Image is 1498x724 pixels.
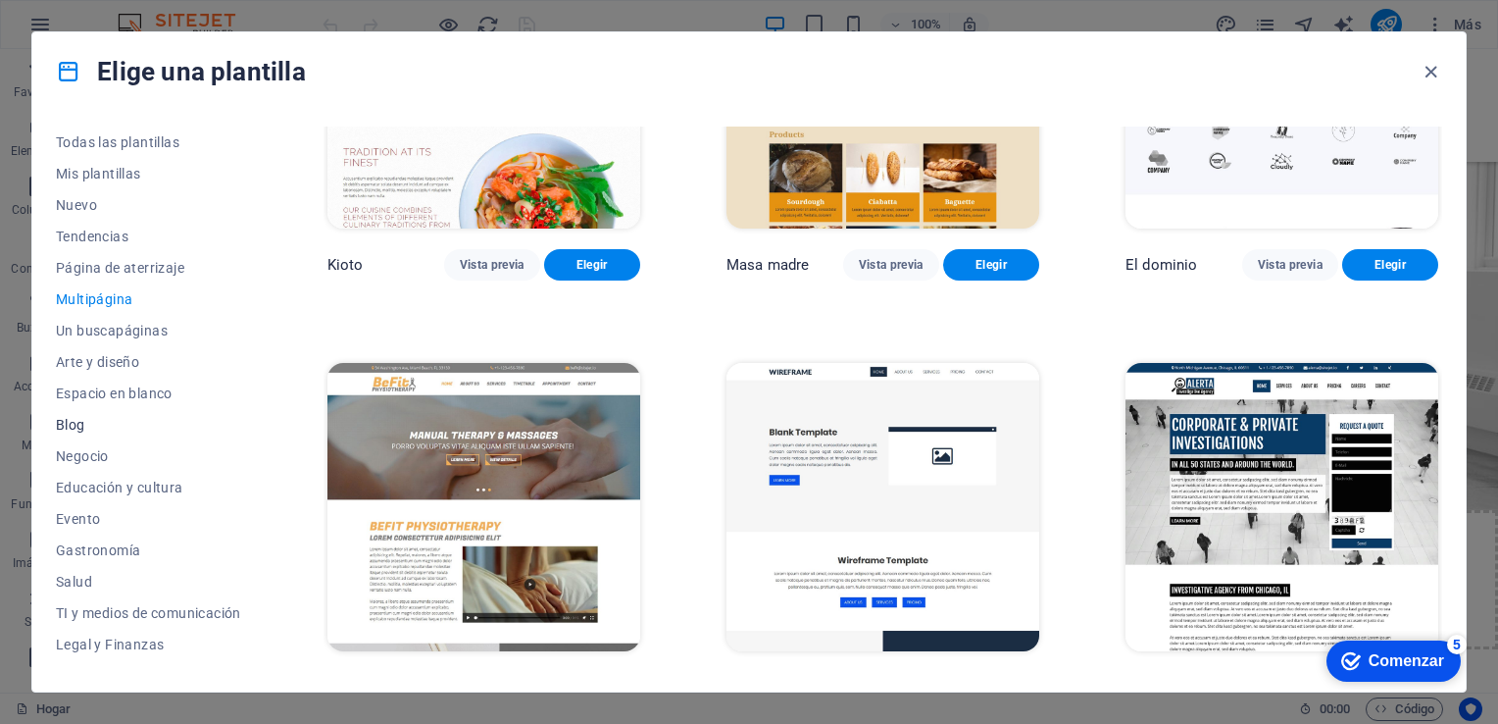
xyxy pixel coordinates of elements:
[56,323,241,338] span: Un buscapáginas
[544,249,640,281] button: Elegir
[56,291,241,307] span: Multipágina
[56,660,241,692] button: Sin fines de lucro
[134,4,154,24] div: 5
[56,189,241,221] button: Nuevo
[444,249,540,281] button: Vista previa
[843,249,939,281] button: Vista previa
[14,10,148,51] div: Comenzar 5 artículos restantes, 0% completado
[56,637,241,652] span: Legal y Finanzas
[959,257,1024,273] span: Elegir
[56,197,241,213] span: Nuevo
[56,229,241,244] span: Tendencias
[460,257,524,273] span: Vista previa
[56,252,241,284] button: Página de aterrizaje
[56,260,241,276] span: Página de aterrizaje
[560,257,624,273] span: Elegir
[56,315,241,346] button: Un buscapáginas
[709,546,817,574] span: Paste clipboard
[1342,249,1438,281] button: Elegir
[327,255,364,275] p: Kioto
[56,448,241,464] span: Negocio
[56,127,241,158] button: Todas las plantillas
[1242,249,1338,281] button: Vista previa
[56,480,241,495] span: Educación y cultura
[56,535,241,566] button: Gastronomía
[56,503,241,535] button: Evento
[726,363,1039,651] img: Estructura alámbrica
[943,249,1039,281] button: Elegir
[1358,257,1423,273] span: Elegir
[604,546,701,574] span: Add elements
[859,257,924,273] span: Vista previa
[56,221,241,252] button: Tendencias
[56,346,241,378] button: Arte y diseño
[56,284,241,315] button: Multipágina
[56,543,241,558] span: Gastronomía
[56,597,241,629] button: TI y medios de comunicación
[56,386,241,401] span: Espacio en blanco
[56,166,241,181] span: Mis plantillas
[726,255,809,275] p: Masa madre
[56,629,241,660] button: Legal y Finanzas
[1258,257,1323,273] span: Vista previa
[56,22,131,39] div: Comenzar
[1125,255,1197,275] p: El dominio
[56,511,241,527] span: Evento
[1125,363,1438,651] img: Alerta
[56,574,241,590] span: Salud
[56,472,241,503] button: Educación y cultura
[56,566,241,597] button: Salud
[56,440,241,472] button: Negocio
[56,378,241,409] button: Espacio en blanco
[327,363,640,651] img: FISIOTERAPIA BeFit
[56,354,241,370] span: Arte y diseño
[56,605,241,621] span: TI y medios de comunicación
[56,134,241,150] span: Todas las plantillas
[56,158,241,189] button: Mis plantillas
[56,417,241,433] span: Blog
[97,56,306,87] font: Elige una plantilla
[56,409,241,440] button: Blog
